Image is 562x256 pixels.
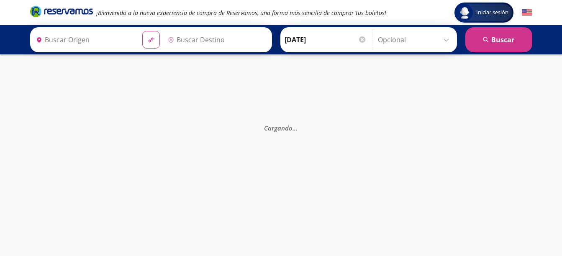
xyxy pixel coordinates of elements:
em: ¡Bienvenido a la nueva experiencia de compra de Reservamos, una forma más sencilla de comprar tus... [96,9,386,17]
input: Elegir Fecha [285,29,367,50]
input: Opcional [378,29,453,50]
button: English [522,8,532,18]
span: . [296,124,298,132]
button: Buscar [465,27,532,52]
a: Brand Logo [30,5,93,20]
span: . [293,124,294,132]
input: Buscar Destino [164,29,267,50]
i: Brand Logo [30,5,93,18]
span: Iniciar sesión [473,8,512,17]
em: Cargando [264,124,298,132]
input: Buscar Origen [33,29,136,50]
span: . [294,124,296,132]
